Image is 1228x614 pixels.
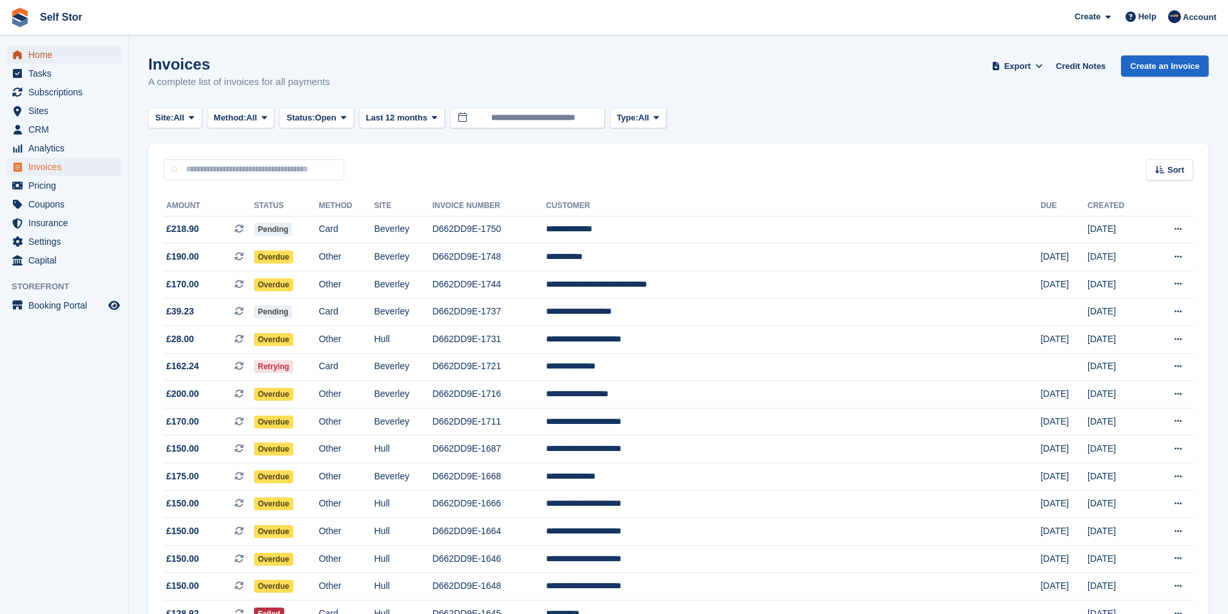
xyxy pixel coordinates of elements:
span: Overdue [254,278,293,291]
a: menu [6,158,122,176]
td: Hull [374,490,432,518]
th: Due [1040,196,1087,216]
td: [DATE] [1087,436,1149,463]
td: [DATE] [1040,573,1087,600]
td: D662DD9E-1750 [433,216,546,244]
a: Create an Invoice [1121,55,1209,77]
span: Last 12 months [366,111,427,124]
td: [DATE] [1040,271,1087,298]
td: [DATE] [1040,381,1087,408]
td: D662DD9E-1731 [433,326,546,354]
span: £39.23 [166,305,194,318]
td: Card [318,216,374,244]
a: menu [6,120,122,139]
span: £150.00 [166,497,199,510]
a: menu [6,177,122,195]
span: All [246,111,257,124]
span: Invoices [28,158,106,176]
span: Method: [214,111,247,124]
img: stora-icon-8386f47178a22dfd0bd8f6a31ec36ba5ce8667c1dd55bd0f319d3a0aa187defe.svg [10,8,30,27]
td: Beverley [374,353,432,381]
td: D662DD9E-1648 [433,573,546,600]
td: D662DD9E-1664 [433,518,546,546]
span: Capital [28,251,106,269]
span: Analytics [28,139,106,157]
td: D662DD9E-1748 [433,244,546,271]
td: [DATE] [1087,216,1149,244]
td: [DATE] [1087,490,1149,518]
span: Pending [254,305,292,318]
td: [DATE] [1040,408,1087,436]
a: Self Stor [35,6,88,28]
td: Beverley [374,271,432,298]
td: [DATE] [1040,326,1087,354]
span: Retrying [254,360,293,373]
span: £28.00 [166,332,194,346]
td: Beverley [374,408,432,436]
td: [DATE] [1040,545,1087,573]
span: £170.00 [166,415,199,428]
span: Overdue [254,333,293,346]
span: Sort [1167,164,1184,177]
span: Tasks [28,64,106,82]
span: £150.00 [166,524,199,538]
span: Overdue [254,580,293,593]
td: Beverley [374,216,432,244]
span: Sites [28,102,106,120]
td: Beverley [374,463,432,491]
td: Other [318,244,374,271]
a: menu [6,251,122,269]
td: Beverley [374,381,432,408]
td: D662DD9E-1711 [433,408,546,436]
span: Subscriptions [28,83,106,101]
span: £150.00 [166,442,199,456]
td: Other [318,326,374,354]
span: £162.24 [166,360,199,373]
span: £200.00 [166,387,199,401]
th: Site [374,196,432,216]
span: Coupons [28,195,106,213]
td: [DATE] [1087,298,1149,326]
span: Pending [254,223,292,236]
a: menu [6,46,122,64]
td: Other [318,381,374,408]
span: Pricing [28,177,106,195]
td: [DATE] [1087,353,1149,381]
h1: Invoices [148,55,330,73]
a: menu [6,102,122,120]
td: Other [318,518,374,546]
td: [DATE] [1040,463,1087,491]
span: Type: [617,111,639,124]
span: £218.90 [166,222,199,236]
span: Overdue [254,416,293,428]
td: Hull [374,436,432,463]
td: [DATE] [1040,518,1087,546]
th: Customer [546,196,1040,216]
td: Other [318,463,374,491]
p: A complete list of invoices for all payments [148,75,330,90]
td: D662DD9E-1716 [433,381,546,408]
td: [DATE] [1087,244,1149,271]
span: Open [315,111,336,124]
span: Site: [155,111,173,124]
td: D662DD9E-1646 [433,545,546,573]
td: Other [318,490,374,518]
span: Storefront [12,280,128,293]
td: Other [318,573,374,600]
a: menu [6,214,122,232]
td: [DATE] [1087,381,1149,408]
span: Settings [28,233,106,251]
td: D662DD9E-1668 [433,463,546,491]
span: Overdue [254,388,293,401]
td: D662DD9E-1744 [433,271,546,298]
a: Preview store [106,298,122,313]
button: Site: All [148,108,202,129]
td: [DATE] [1087,271,1149,298]
span: Overdue [254,443,293,456]
td: [DATE] [1040,244,1087,271]
span: Overdue [254,525,293,538]
button: Export [989,55,1046,77]
span: Overdue [254,470,293,483]
span: Overdue [254,251,293,264]
a: menu [6,83,122,101]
